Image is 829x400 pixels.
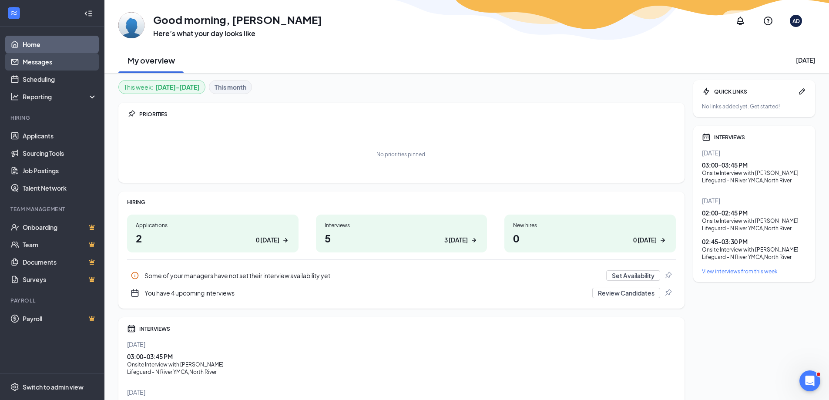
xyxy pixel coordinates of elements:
div: 03:00 - 03:45 PM [127,352,676,361]
div: No priorities pinned. [376,151,426,158]
a: DocumentsCrown [23,253,97,271]
div: New hires [513,222,667,229]
h1: 5 [325,231,479,245]
svg: CalendarNew [131,289,139,297]
div: No links added yet. Get started! [702,103,806,110]
div: 0 [DATE] [633,235,657,245]
div: Applications [136,222,290,229]
div: Reporting [23,92,97,101]
div: Payroll [10,297,95,304]
a: Home [23,36,97,53]
a: Scheduling [23,71,97,88]
div: Lifeguard - N River YMCA , North River [127,368,676,376]
svg: QuestionInfo [763,16,773,26]
svg: Calendar [702,133,711,141]
svg: Collapse [84,9,93,18]
h1: 0 [513,231,667,245]
div: 03:00 - 03:45 PM [702,161,806,169]
img: Allison Dupree [118,12,144,38]
div: Team Management [10,205,95,213]
a: InfoSome of your managers have not set their interview availability yetSet AvailabilityPin [127,267,676,284]
h2: My overview [128,55,175,66]
div: 0 [DATE] [256,235,279,245]
div: AD [792,17,800,25]
a: PayrollCrown [23,310,97,327]
a: View interviews from this week [702,268,806,275]
a: Applications20 [DATE]ArrowRight [127,215,299,252]
div: Lifeguard - N River YMCA , North River [702,177,806,184]
div: [DATE] [702,148,806,157]
a: OnboardingCrown [23,218,97,236]
div: [DATE] [702,196,806,205]
svg: Calendar [127,324,136,333]
a: Sourcing Tools [23,145,97,162]
button: Review Candidates [592,288,660,298]
svg: Settings [10,383,19,391]
svg: ArrowRight [470,236,478,245]
b: [DATE] - [DATE] [155,82,200,92]
svg: Info [131,271,139,280]
div: Onsite Interview with [PERSON_NAME] [127,361,676,368]
h1: Good morning, [PERSON_NAME] [153,12,322,27]
div: 3 [DATE] [444,235,468,245]
div: You have 4 upcoming interviews [127,284,676,302]
div: 02:00 - 02:45 PM [702,208,806,217]
div: Interviews [325,222,479,229]
b: This month [215,82,246,92]
button: Set Availability [606,270,660,281]
svg: WorkstreamLogo [10,9,18,17]
div: Lifeguard - N River YMCA , North River [702,225,806,232]
div: Lifeguard - N River YMCA , North River [702,253,806,261]
h1: 2 [136,231,290,245]
svg: ArrowRight [658,236,667,245]
a: Messages [23,53,97,71]
svg: Pin [127,110,136,118]
a: Interviews53 [DATE]ArrowRight [316,215,487,252]
a: Applicants [23,127,97,145]
a: New hires00 [DATE]ArrowRight [504,215,676,252]
svg: ArrowRight [281,236,290,245]
div: QUICK LINKS [714,88,794,95]
a: Job Postings [23,162,97,179]
iframe: Intercom live chat [799,370,820,391]
a: SurveysCrown [23,271,97,288]
a: TeamCrown [23,236,97,253]
div: [DATE] [796,56,815,64]
svg: Notifications [735,16,745,26]
svg: Analysis [10,92,19,101]
h3: Here’s what your day looks like [153,29,322,38]
div: HIRING [127,198,676,206]
div: You have 4 upcoming interviews [144,289,587,297]
div: Onsite Interview with [PERSON_NAME] [702,169,806,177]
div: INTERVIEWS [714,134,806,141]
a: CalendarNewYou have 4 upcoming interviewsReview CandidatesPin [127,284,676,302]
div: Onsite Interview with [PERSON_NAME] [702,217,806,225]
div: PRIORITIES [139,111,676,118]
div: This week : [124,82,200,92]
div: INTERVIEWS [139,325,676,333]
div: Hiring [10,114,95,121]
svg: Bolt [702,87,711,96]
div: Some of your managers have not set their interview availability yet [144,271,601,280]
svg: Pin [664,271,672,280]
div: Some of your managers have not set their interview availability yet [127,267,676,284]
svg: Pen [798,87,806,96]
a: Talent Network [23,179,97,197]
div: Onsite Interview with [PERSON_NAME] [702,246,806,253]
svg: Pin [664,289,672,297]
div: [DATE] [127,340,676,349]
div: Switch to admin view [23,383,84,391]
div: [DATE] [127,388,676,397]
div: 02:45 - 03:30 PM [702,237,806,246]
